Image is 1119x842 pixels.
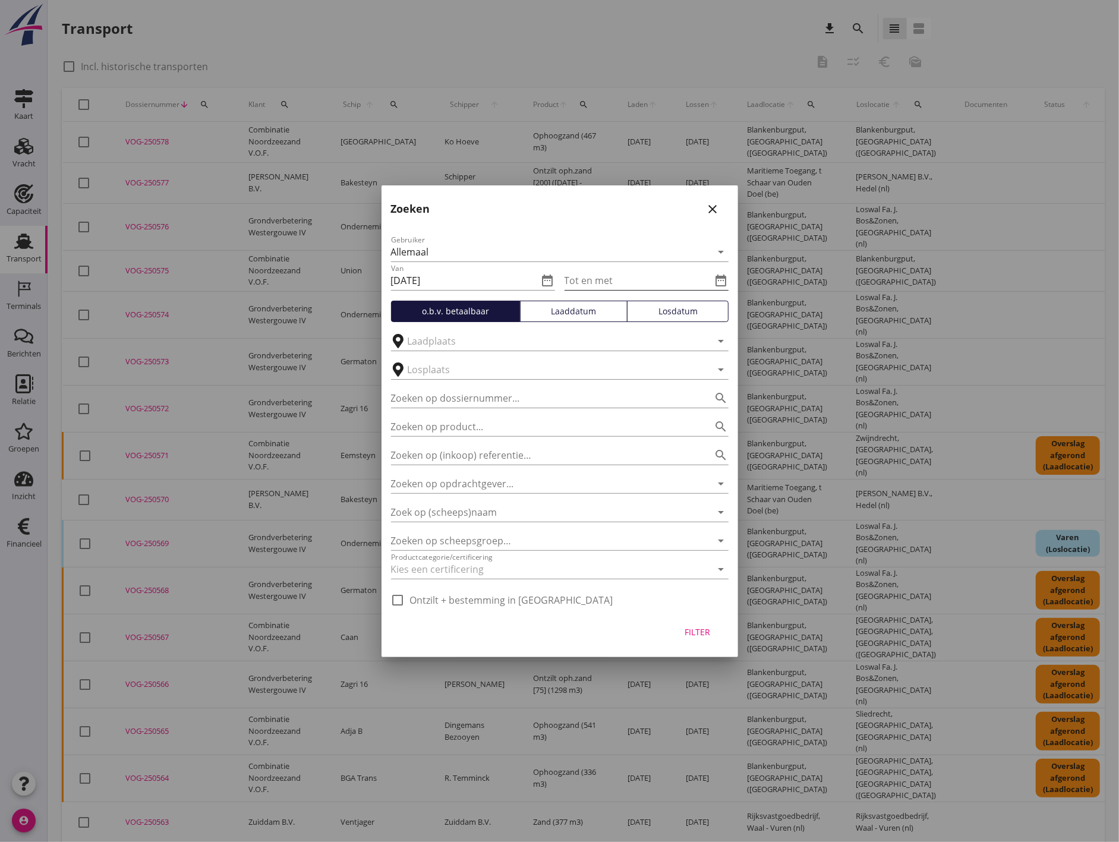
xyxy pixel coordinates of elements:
[681,626,714,638] div: Filter
[396,305,515,317] div: o.b.v. betaalbaar
[714,477,729,491] i: arrow_drop_down
[565,271,712,290] input: Tot en met
[714,420,729,434] i: search
[714,448,729,462] i: search
[714,562,729,576] i: arrow_drop_down
[391,474,695,493] input: Zoeken op opdrachtgever...
[706,202,720,216] i: close
[520,301,628,322] button: Laaddatum
[541,273,555,288] i: date_range
[391,446,695,465] input: Zoeken op (inkoop) referentie…
[391,389,695,408] input: Zoeken op dossiernummer...
[714,534,729,548] i: arrow_drop_down
[525,305,622,317] div: Laaddatum
[627,301,729,322] button: Losdatum
[632,305,723,317] div: Losdatum
[714,334,729,348] i: arrow_drop_down
[408,332,695,351] input: Laadplaats
[714,362,729,377] i: arrow_drop_down
[672,622,724,643] button: Filter
[391,271,538,290] input: Van
[410,594,613,606] label: Ontzilt + bestemming in [GEOGRAPHIC_DATA]
[714,245,729,259] i: arrow_drop_down
[391,417,695,436] input: Zoeken op product...
[714,391,729,405] i: search
[391,247,429,257] div: Allemaal
[714,273,729,288] i: date_range
[391,201,430,217] h2: Zoeken
[714,505,729,519] i: arrow_drop_down
[391,301,521,322] button: o.b.v. betaalbaar
[408,360,695,379] input: Losplaats
[391,503,695,522] input: Zoek op (scheeps)naam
